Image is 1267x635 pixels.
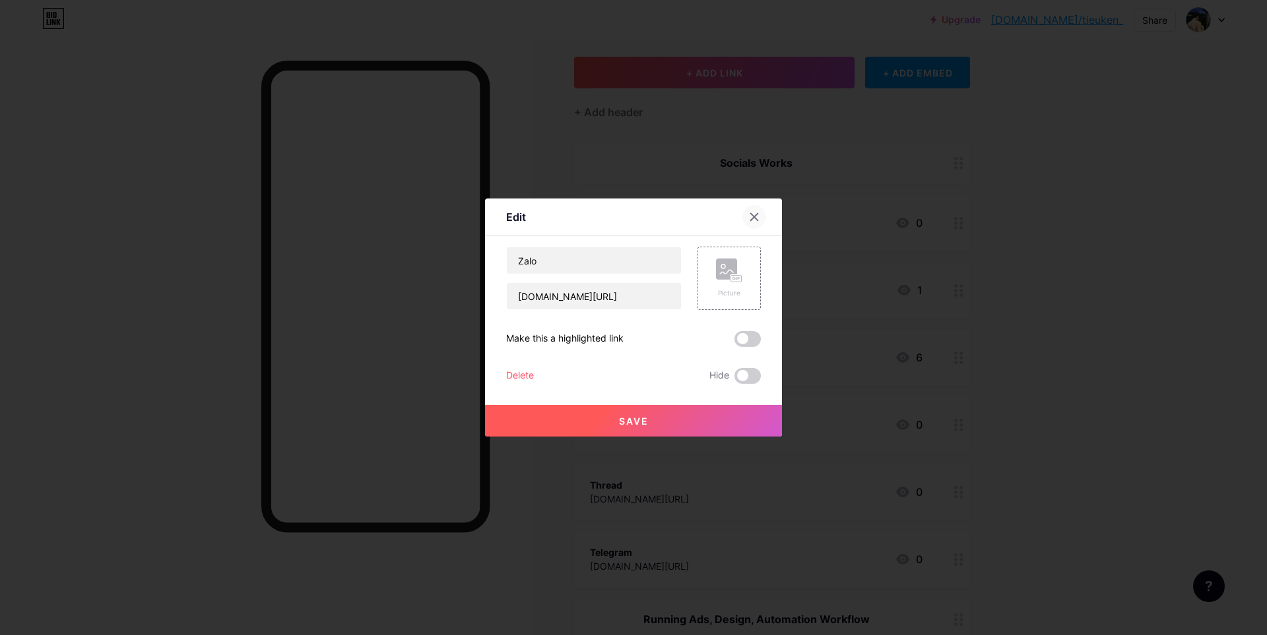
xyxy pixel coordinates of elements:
[506,331,624,347] div: Make this a highlighted link
[619,415,649,427] span: Save
[709,368,729,384] span: Hide
[716,288,742,298] div: Picture
[485,405,782,437] button: Save
[507,283,681,309] input: URL
[506,368,534,384] div: Delete
[506,209,526,225] div: Edit
[507,247,681,274] input: Title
